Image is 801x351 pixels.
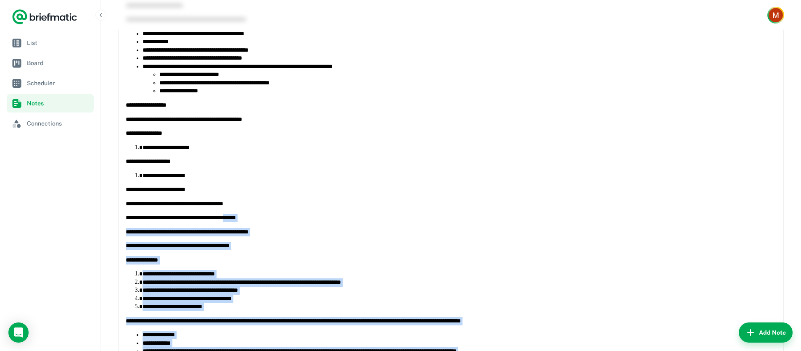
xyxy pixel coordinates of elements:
a: List [7,34,94,52]
button: Add Note [739,322,793,343]
span: Notes [27,99,90,108]
a: Logo [12,8,77,25]
a: Scheduler [7,74,94,92]
div: Load Chat [8,322,29,343]
span: Connections [27,119,90,128]
span: Scheduler [27,79,90,88]
span: List [27,38,90,47]
a: Notes [7,94,94,113]
img: Myranda James [769,8,783,22]
a: Connections [7,114,94,133]
a: Board [7,54,94,72]
button: Account button [767,7,784,24]
span: Board [27,58,90,68]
